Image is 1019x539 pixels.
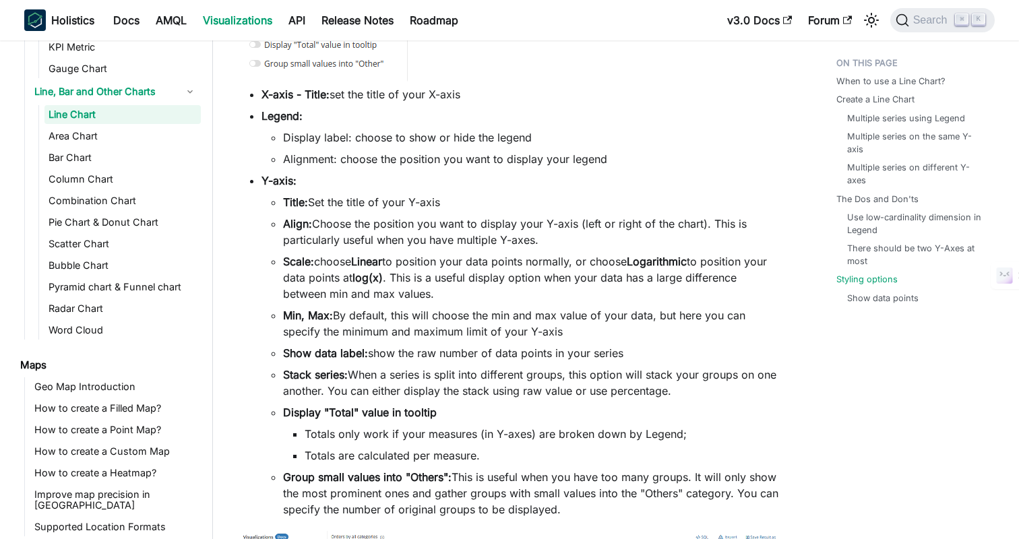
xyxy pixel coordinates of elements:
[836,273,898,286] a: Styling options
[261,174,297,187] strong: Y-axis:
[847,242,981,267] a: There should be two Y-Axes at most
[30,420,201,439] a: How to create a Point Map?
[305,447,782,464] li: Totals are calculated per measure.
[402,9,466,31] a: Roadmap
[283,129,782,146] li: Display label: choose to show or hide the legend
[283,216,782,248] li: Choose the position you want to display your Y-axis (left or right of the chart). This is particu...
[44,59,201,78] a: Gauge Chart
[30,399,201,418] a: How to create a Filled Map?
[30,517,201,536] a: Supported Location Formats
[719,9,800,31] a: v3.0 Docs
[148,9,195,31] a: AMQL
[44,256,201,275] a: Bubble Chart
[627,255,687,268] strong: Logarithmic
[44,170,201,189] a: Column Chart
[847,161,981,187] a: Multiple series on different Y-axes
[283,195,308,209] strong: Title:
[11,40,213,539] nav: Docs sidebar
[847,130,981,156] a: Multiple series on the same Y-axis
[283,368,348,381] strong: Stack series:
[283,194,782,210] li: Set the title of your Y-axis
[313,9,402,31] a: Release Notes
[283,307,782,340] li: By default, this will choose the min and max value of your data, but here you can specify the min...
[30,442,201,461] a: How to create a Custom Map
[836,193,919,205] a: The Dos and Don'ts
[861,9,882,31] button: Switch between dark and light mode (currently light mode)
[30,464,201,482] a: How to create a Heatmap?
[800,9,860,31] a: Forum
[283,253,782,302] li: choose to position your data points normally, or choose to position your data points at . This is...
[30,485,201,515] a: Improve map precision in [GEOGRAPHIC_DATA]
[847,112,965,125] a: Multiple series using Legend
[283,309,333,322] strong: Min, Max:
[24,9,46,31] img: Holistics
[836,93,915,106] a: Create a Line Chart
[283,345,782,361] li: show the raw number of data points in your series
[44,299,201,318] a: Radar Chart
[836,75,946,88] a: When to use a Line Chart?
[955,13,968,26] kbd: ⌘
[30,377,201,396] a: Geo Map Introduction
[195,9,280,31] a: Visualizations
[283,469,782,517] li: This is useful when you have too many groups. It will only show the most prominent ones and gathe...
[847,211,981,236] a: Use low-cardinality dimension in Legend
[280,9,313,31] a: API
[44,148,201,167] a: Bar Chart
[44,278,201,296] a: Pyramid chart & Funnel chart
[44,191,201,210] a: Combination Chart
[24,9,94,31] a: HolisticsHolistics
[283,151,782,167] li: Alignment: choose the position you want to display your legend
[847,292,919,305] a: Show data points
[890,8,995,32] button: Search (Command+K)
[283,367,782,399] li: When a series is split into different groups, this option will stack your groups on one another. ...
[283,406,437,419] strong: Display "Total" value in tooltip
[44,105,201,124] a: Line Chart
[261,86,782,102] li: set the title of your X-axis
[261,109,303,123] strong: Legend:
[283,217,312,230] strong: Align:
[261,88,330,101] strong: X-axis - Title:
[51,12,94,28] b: Holistics
[30,81,201,102] a: Line, Bar and Other Charts
[283,470,452,484] strong: Group small values into "Others":
[44,127,201,146] a: Area Chart
[283,255,314,268] strong: Scale:
[44,38,201,57] a: KPI Metric
[305,426,782,442] li: Totals only work if your measures (in Y-axes) are broken down by Legend;
[352,271,383,284] strong: log(x)
[351,255,382,268] strong: Linear
[44,213,201,232] a: Pie Chart & Donut Chart
[16,356,201,375] a: Maps
[909,14,956,26] span: Search
[44,321,201,340] a: Word Cloud
[44,234,201,253] a: Scatter Chart
[283,346,368,360] strong: Show data label:
[972,13,985,26] kbd: K
[105,9,148,31] a: Docs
